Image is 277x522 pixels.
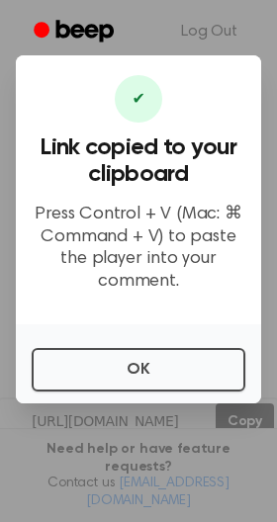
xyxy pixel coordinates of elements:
a: Beep [20,13,132,51]
div: ✔ [115,75,162,123]
p: Press Control + V (Mac: ⌘ Command + V) to paste the player into your comment. [32,204,245,293]
button: OK [32,348,245,391]
a: Log Out [161,8,257,55]
h3: Link copied to your clipboard [32,134,245,188]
